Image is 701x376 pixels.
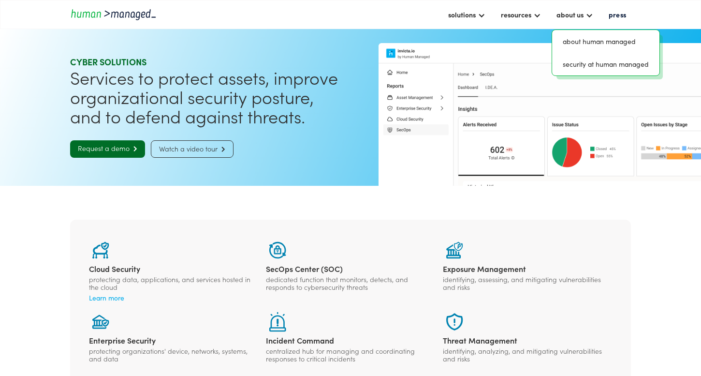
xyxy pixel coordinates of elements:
a: press [604,6,631,23]
div: Cloud Security [89,264,258,273]
div: SecOps Center (SOC) [266,264,435,273]
h1: Services to protect assets, improve organizational security posture, and to defend against threats. [70,68,347,126]
div: Threat Management [443,335,612,345]
div: dedicated function that monitors, detects, and responds to cybersecurity threats [266,275,435,291]
div: Enterprise Security [89,335,258,345]
div: centralized hub for managing and coordinating responses to critical incidents [266,347,435,362]
a: security at human managed [556,57,656,72]
a: Learn more [89,293,258,302]
div: Incident Command [266,335,435,345]
a: Watch a video tour [151,140,234,158]
a: Request a demo [70,140,145,158]
div: resources [496,6,546,23]
span:  [218,146,225,152]
div: about us [552,6,598,23]
div: identifying, assessing, and mitigating vulnerabilities and risks [443,275,612,291]
a: home [70,8,157,21]
div: identifying, analyzing, and mitigating vulnerabilities and risks [443,347,612,362]
span:  [130,146,137,152]
div: Cyber SOLUTIONS [70,56,347,68]
a: about human managed [556,34,656,49]
div: resources [501,9,531,20]
div: solutions [448,9,476,20]
div: about us [556,9,584,20]
div: Exposure Management [443,264,612,273]
div: protecting data, applications, and services hosted in the cloud [89,275,258,291]
div: solutions [443,6,490,23]
div: protecting organizations' device, networks, systems, and data [89,347,258,362]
